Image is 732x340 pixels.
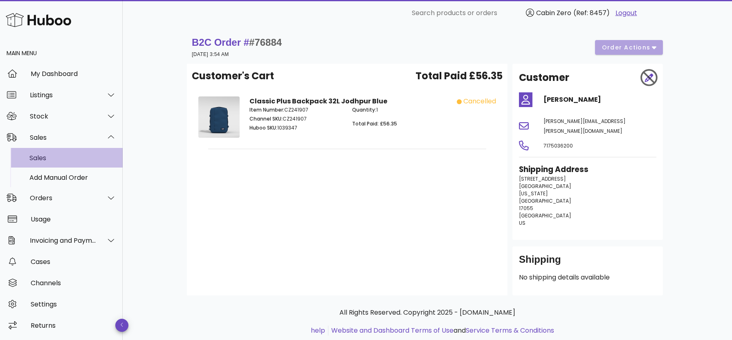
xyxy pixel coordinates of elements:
[352,120,397,127] span: Total Paid: £56.35
[536,8,571,18] span: Cabin Zero
[543,118,626,134] span: [PERSON_NAME][EMAIL_ADDRESS][PERSON_NAME][DOMAIN_NAME]
[519,175,566,182] span: [STREET_ADDRESS]
[31,215,116,223] div: Usage
[31,300,116,308] div: Settings
[249,124,342,132] p: 1039347
[466,326,554,335] a: Service Terms & Conditions
[352,106,376,113] span: Quantity:
[30,134,97,141] div: Sales
[249,106,284,113] span: Item Number:
[31,258,116,266] div: Cases
[198,96,240,138] img: Product Image
[415,69,503,83] span: Total Paid £56.35
[31,70,116,78] div: My Dashboard
[519,197,571,204] span: [GEOGRAPHIC_DATA]
[543,142,573,149] span: 7175036200
[249,124,277,131] span: Huboo SKU:
[193,308,661,318] p: All Rights Reserved. Copyright 2025 - [DOMAIN_NAME]
[30,237,97,244] div: Invoicing and Payments
[30,112,97,120] div: Stock
[311,326,325,335] a: help
[249,115,283,122] span: Channel SKU:
[519,253,656,273] div: Shipping
[519,164,656,175] h3: Shipping Address
[192,37,282,48] strong: B2C Order #
[29,154,116,162] div: Sales
[573,8,610,18] span: (Ref: 8457)
[249,96,387,106] strong: Classic Plus Backpack 32L Jodhpur Blue
[328,326,554,336] li: and
[519,183,571,190] span: [GEOGRAPHIC_DATA]
[519,212,571,219] span: [GEOGRAPHIC_DATA]
[519,205,533,212] span: 17055
[30,194,97,202] div: Orders
[192,51,229,57] small: [DATE] 3:54 AM
[31,322,116,329] div: Returns
[331,326,454,335] a: Website and Dashboard Terms of Use
[6,11,71,29] img: Huboo Logo
[519,219,525,226] span: US
[249,106,342,114] p: CZ241907
[31,279,116,287] div: Channels
[615,8,637,18] a: Logout
[352,106,445,114] p: 1
[543,95,656,105] h4: [PERSON_NAME]
[519,70,569,85] h2: Customer
[249,115,342,123] p: CZ241907
[463,96,496,106] div: cancelled
[192,69,274,83] span: Customer's Cart
[30,91,97,99] div: Listings
[519,273,656,282] p: No shipping details available
[29,174,116,181] div: Add Manual Order
[519,190,548,197] span: [US_STATE]
[249,37,282,48] span: #76884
